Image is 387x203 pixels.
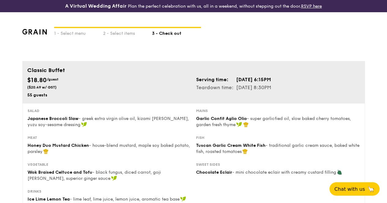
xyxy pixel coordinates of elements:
[242,149,248,154] img: icon-chef-hat.a58ddaea.svg
[196,116,351,127] span: - super garlicfied oil, slow baked cherry tomatoes, garden fresh thyme
[196,108,360,113] div: Mains
[334,186,365,192] span: Chat with us
[28,189,191,194] div: Drinks
[28,170,161,181] span: - black fungus, diced carrot, goji [PERSON_NAME], superior ginger sauce
[232,170,336,175] span: - mini chocolate eclair with creamy custard filling
[28,116,189,127] span: - greek extra virgin olive oil, kizami [PERSON_NAME], yuzu soy-sesame dressing
[337,169,342,175] img: icon-vegetarian.fe4039eb.svg
[196,84,236,92] td: Teardown time:
[236,84,271,92] td: [DATE] 8:30PM
[28,170,92,175] span: Wok Braised Celtuce and Tofu
[27,85,57,89] span: ($20.49 w/ GST)
[236,122,242,127] img: icon-vegan.f8ff3823.svg
[27,66,360,74] div: Classic Buffet
[27,92,191,98] div: 55 guests
[81,122,87,127] img: icon-vegan.f8ff3823.svg
[43,149,49,154] img: icon-chef-hat.a58ddaea.svg
[65,2,322,10] div: Plan the perfect celebration with us, all in a weekend, without stepping out the door.
[28,143,190,154] span: - house-blend mustard, maple soy baked potato, parsley
[196,170,232,175] span: Chocolate Eclair
[65,2,127,10] h4: A Virtual Wedding Affair
[54,28,103,37] div: 1 - Select menu
[196,143,266,148] span: Tuscan Garlic Cream White Fish
[28,116,79,121] span: Japanese Broccoli Slaw
[329,182,380,196] button: Chat with us🦙
[28,108,191,113] div: Salad
[196,162,360,167] div: Sweet sides
[196,116,247,121] span: Garlic Confit Aglio Olio
[28,135,191,140] div: Meat
[367,186,375,193] span: 🦙
[70,197,180,202] span: - lime leaf, lime juice, lemon juice, aromatic tea base
[28,197,70,202] span: Ice Lime Lemon Tea
[196,76,236,84] td: Serving time:
[152,28,201,37] div: 3 - Check out
[196,143,359,154] span: - traditional garlic cream sauce, baked white fish, roasted tomatoes
[180,196,186,202] img: icon-vegan.f8ff3823.svg
[236,76,271,84] td: [DATE] 6:15PM
[22,29,47,34] img: grain-logotype.1cdc1e11.png
[111,176,117,181] img: icon-vegan.f8ff3823.svg
[28,143,89,148] span: Honey Duo Mustard Chicken
[196,135,360,140] div: Fish
[28,162,191,167] div: Vegetable
[103,28,152,37] div: 2 - Select items
[47,77,58,82] span: /guest
[301,4,322,9] a: RSVP here
[27,77,47,84] span: $18.80
[243,122,249,127] img: icon-chef-hat.a58ddaea.svg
